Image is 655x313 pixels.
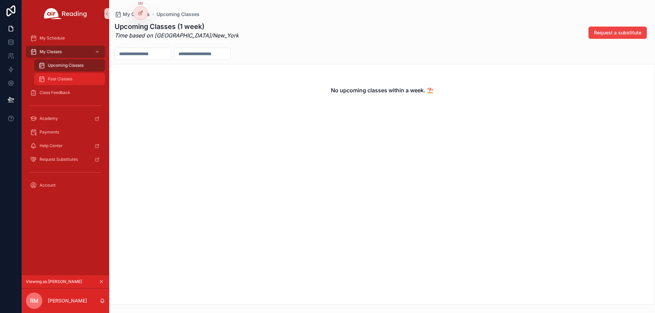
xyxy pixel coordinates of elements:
span: My Schedule [40,35,65,41]
span: Request a substitute [594,29,641,36]
img: App logo [44,8,87,19]
a: Request Substitutes [26,153,105,166]
div: scrollable content [22,27,109,200]
a: Past Classes [34,73,105,85]
span: Request Substitutes [40,157,78,162]
span: Past Classes [48,76,72,82]
a: Account [26,179,105,191]
span: Academy [40,116,58,121]
span: Payments [40,129,59,135]
a: Upcoming Classes [34,59,105,72]
span: Account [40,183,56,188]
h2: No upcoming classes within a week. ⛱️ [331,86,434,94]
a: My Classes [26,46,105,58]
span: My Classes [123,11,150,18]
h1: Upcoming Classes (1 week) [115,22,239,31]
button: Request a substitute [588,27,647,39]
span: Viewing as [PERSON_NAME] [26,279,82,284]
a: Help Center [26,140,105,152]
a: My Schedule [26,32,105,44]
span: RM [30,297,39,305]
a: My Classes [115,11,150,18]
a: Upcoming Classes [157,11,200,18]
span: Class Feedback [40,90,70,95]
p: [PERSON_NAME] [48,297,87,304]
span: Help Center [40,143,63,148]
span: My Classes [40,49,62,54]
a: Class Feedback [26,87,105,99]
a: Payments [26,126,105,138]
a: Academy [26,112,105,125]
span: Upcoming Classes [48,63,84,68]
em: Time based on [GEOGRAPHIC_DATA]/New_York [115,32,239,39]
